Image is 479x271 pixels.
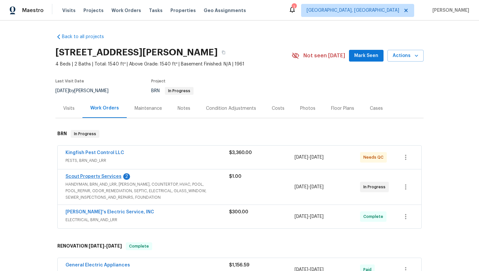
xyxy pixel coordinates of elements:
span: - [295,154,324,161]
span: [DATE] [295,155,308,160]
span: $3,360.00 [229,150,252,155]
span: - [295,184,324,190]
span: - [89,244,122,248]
span: Geo Assignments [204,7,246,14]
span: [DATE] [295,214,308,219]
span: Work Orders [111,7,141,14]
span: Mark Seen [354,52,378,60]
span: Last Visit Date [55,79,84,83]
span: $1.00 [229,174,241,179]
div: Condition Adjustments [206,105,256,112]
div: Cases [370,105,383,112]
span: HANDYMAN, BRN_AND_LRR, [PERSON_NAME], COUNTERTOP, HVAC, POOL, POOL_REPAIR, ODOR_REMEDIATION, SEPT... [65,181,229,201]
span: Tasks [149,8,163,13]
span: Not seen [DATE] [303,52,345,59]
span: [PERSON_NAME] [430,7,469,14]
span: Complete [363,213,386,220]
span: Projects [83,7,104,14]
div: Visits [63,105,75,112]
h6: BRN [57,130,67,138]
div: Work Orders [90,105,119,111]
div: by [PERSON_NAME] [55,87,116,95]
span: [DATE] [310,155,324,160]
button: Mark Seen [349,50,384,62]
span: [DATE] [55,89,69,93]
span: In Progress [363,184,388,190]
span: Needs QC [363,154,386,161]
span: Visits [62,7,76,14]
span: [DATE] [106,244,122,248]
a: Back to all projects [55,34,118,40]
a: General Electric Appliances [65,263,130,267]
div: Floor Plans [331,105,354,112]
span: [DATE] [310,214,324,219]
h2: [STREET_ADDRESS][PERSON_NAME] [55,49,218,56]
a: [PERSON_NAME]'s Electric Service, INC [65,210,154,214]
div: Costs [272,105,284,112]
span: PESTS, BRN_AND_LRR [65,157,229,164]
span: [DATE] [295,185,308,189]
div: BRN In Progress [55,123,424,144]
div: Photos [300,105,315,112]
span: Properties [170,7,196,14]
a: Scout Property Services [65,174,122,179]
span: Actions [393,52,418,60]
span: [GEOGRAPHIC_DATA], [GEOGRAPHIC_DATA] [307,7,399,14]
span: $1,156.59 [229,263,249,267]
span: Maestro [22,7,44,14]
div: 2 [123,173,130,180]
span: In Progress [166,89,193,93]
span: - [295,213,324,220]
div: Notes [178,105,190,112]
span: [DATE] [89,244,104,248]
a: Kingfish Pest Control LLC [65,150,124,155]
span: Project [151,79,166,83]
span: Complete [126,243,152,250]
span: $300.00 [229,210,248,214]
div: RENOVATION [DATE]-[DATE]Complete [55,236,424,257]
div: Maintenance [135,105,162,112]
span: 4 Beds | 2 Baths | Total: 1540 ft² | Above Grade: 1540 ft² | Basement Finished: N/A | 1961 [55,61,292,67]
button: Actions [387,50,424,62]
div: 1 [292,4,296,10]
span: BRN [151,89,194,93]
span: [DATE] [310,185,324,189]
span: ELECTRICAL, BRN_AND_LRR [65,217,229,223]
span: In Progress [71,131,99,137]
h6: RENOVATION [57,242,122,250]
button: Copy Address [218,47,229,58]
